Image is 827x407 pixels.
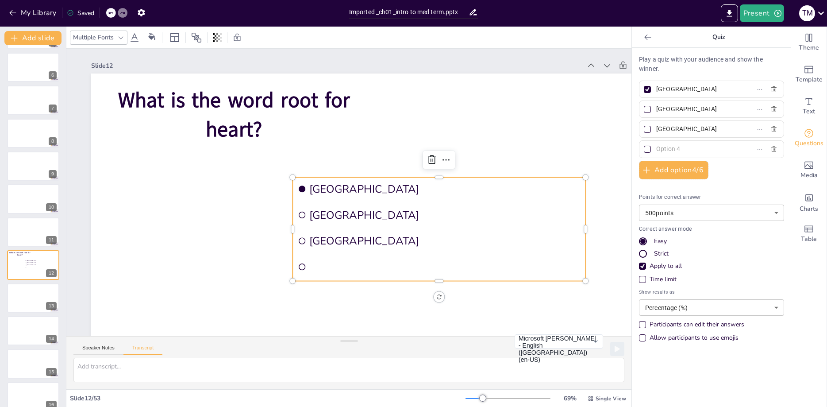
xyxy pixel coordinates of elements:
span: What is the word root for heart? [9,252,30,257]
button: Export to PowerPoint [721,4,738,22]
input: Insert title [349,6,469,19]
div: T M [799,5,815,21]
div: Apply to all [650,262,682,271]
div: Easy [639,237,784,246]
div: Saved [67,9,94,17]
div: Apply to all [639,262,784,271]
input: Option 4 [656,143,739,155]
input: Option 2 [656,103,739,116]
div: 15 [7,349,59,378]
div: 500 points [639,205,784,221]
button: Microsoft [PERSON_NAME] - English ([GEOGRAPHIC_DATA]) (en-US) [515,334,603,349]
div: Add text boxes [791,90,827,122]
button: My Library [7,6,60,20]
button: Present [740,4,784,22]
div: 7 [49,105,57,112]
div: Strict [639,249,784,258]
div: Change the overall theme [791,27,827,58]
p: Correct answer mode [639,225,784,233]
span: Theme [799,43,819,53]
div: 8 [7,119,59,148]
div: 12 [7,250,59,279]
span: Charts [800,204,818,214]
button: Add slide [4,31,62,45]
div: 7 [7,85,59,115]
span: What is the word root for heart? [118,86,350,144]
span: [GEOGRAPHIC_DATA] [309,182,581,196]
div: 10 [7,184,59,213]
span: Text [803,107,815,116]
span: [GEOGRAPHIC_DATA] [27,260,51,261]
span: Questions [795,139,823,148]
div: 11 [7,217,59,247]
button: T M [799,4,815,22]
span: [GEOGRAPHIC_DATA] [27,262,51,264]
button: Add option4/6 [639,161,708,179]
span: Show results as [639,288,784,296]
span: [GEOGRAPHIC_DATA] [309,234,581,248]
div: Slide 12 [91,62,581,70]
span: Position [191,32,202,43]
div: Layout [168,31,182,45]
span: Template [796,75,823,85]
div: 10 [46,203,57,211]
div: 6 [7,53,59,82]
div: Participants can edit their answers [650,320,744,329]
div: Participants can edit their answers [639,320,744,329]
div: Allow participants to use emojis [639,333,739,342]
button: Play [610,342,624,356]
span: Single View [596,395,626,402]
div: Add ready made slides [791,58,827,90]
span: Media [800,171,818,180]
div: 69 % [559,394,581,403]
p: Play a quiz with your audience and show the winner. [639,55,784,74]
div: Time limit [639,275,784,284]
div: Background color [145,33,158,42]
div: Multiple Fonts [71,31,115,43]
div: 14 [46,335,57,343]
div: Easy [654,237,667,246]
div: 15 [46,368,57,376]
div: 11 [46,236,57,244]
div: Get real-time input from your audience [791,122,827,154]
p: Points for correct answer [639,194,784,202]
div: 14 [7,316,59,345]
div: 12 [46,269,57,277]
div: 13 [46,302,57,310]
span: [GEOGRAPHIC_DATA] [309,208,581,222]
button: Speaker Notes [73,345,123,355]
div: 13 [7,283,59,313]
div: Add images, graphics, shapes or video [791,154,827,186]
p: Quiz [655,27,782,48]
div: 8 [49,137,57,145]
div: 9 [7,151,59,181]
div: Time limit [650,275,677,284]
div: Strict [654,249,669,258]
div: 9 [49,170,57,178]
div: Add a table [791,218,827,250]
input: Option 1 [656,83,739,96]
div: 6 [49,71,57,79]
div: Slide 12 / 53 [70,394,465,403]
button: Transcript [123,345,163,355]
span: [GEOGRAPHIC_DATA] [27,264,51,266]
input: Option 3 [656,123,739,136]
div: Add charts and graphs [791,186,827,218]
span: Table [801,234,817,244]
div: Allow participants to use emojis [650,333,739,342]
div: Percentage (%) [639,299,784,316]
